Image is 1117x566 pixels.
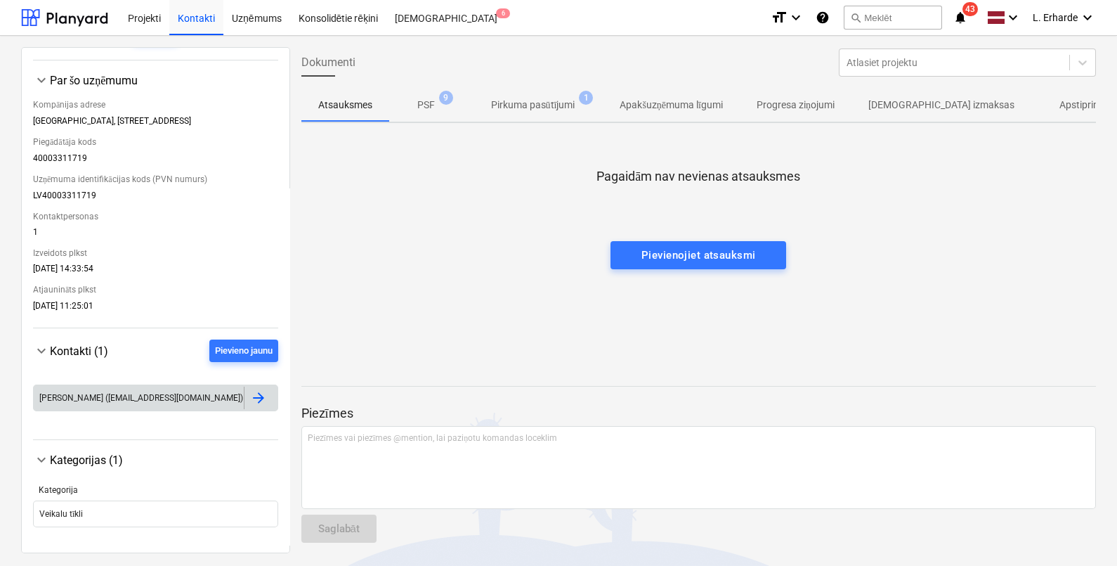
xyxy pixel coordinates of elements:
span: keyboard_arrow_down [33,342,50,359]
p: Progresa ziņojumi [757,98,835,112]
span: search [850,12,861,23]
i: notifications [953,9,967,26]
i: keyboard_arrow_down [788,9,804,26]
button: Pievieno jaunu [209,340,278,362]
p: PSF [417,98,435,112]
p: Pirkuma pasūtījumi [491,98,575,112]
div: Kontakti (1)Pievieno jaunu [33,340,278,362]
div: Kategorijas (1) [33,451,278,468]
div: [DATE] 11:25:01 [33,301,278,316]
span: keyboard_arrow_down [33,72,50,89]
div: 1 [33,227,278,243]
div: Par šo uzņēmumu [33,89,278,316]
i: keyboard_arrow_down [1079,9,1096,26]
div: Kontaktpersonas [33,206,278,227]
p: Apakšuzņēmuma līgumi [620,98,723,112]
span: 1 [579,91,593,105]
div: [PERSON_NAME] ([EMAIL_ADDRESS][DOMAIN_NAME]) [39,393,243,403]
i: format_size [771,9,788,26]
button: Meklēt [844,6,942,30]
div: 40003311719 [33,153,278,169]
div: LV40003311719 [33,191,278,206]
span: L. Erharde [1033,12,1078,23]
div: Pievienojiet atsauksmi [641,246,755,264]
p: Pagaidām nav nevienas atsauksmes [596,168,800,185]
i: keyboard_arrow_down [1005,9,1021,26]
i: Zināšanu pamats [816,9,830,26]
div: Izveidots plkst [33,243,278,264]
span: 43 [962,2,978,16]
div: Kategorijas (1) [33,468,278,544]
div: Atjaunināts plkst [33,279,278,301]
p: Atsauksmes [318,98,372,112]
span: Dokumenti [301,54,355,71]
div: [GEOGRAPHIC_DATA], [STREET_ADDRESS] [33,116,278,131]
span: keyboard_arrow_down [33,451,50,468]
span: Kontakti (1) [50,345,108,358]
div: Par šo uzņēmumu [33,72,278,89]
div: Kategorijas (1) [50,454,278,467]
div: Kompānijas adrese [33,94,278,116]
div: Piegādātāja kods [33,131,278,153]
div: [DATE] 14:33:54 [33,264,278,279]
iframe: Chat Widget [1047,499,1117,566]
button: Pievienojiet atsauksmi [610,241,786,269]
span: 9 [439,91,453,105]
div: Kategorija [39,485,273,495]
div: Veikalu tīkli [39,509,83,520]
p: Piezīmes [301,405,1097,422]
div: Par šo uzņēmumu [50,74,278,87]
div: Kontakti (1)Pievieno jaunu [33,362,278,428]
p: [DEMOGRAPHIC_DATA] izmaksas [868,98,1014,112]
div: Pievieno jaunu [215,343,273,359]
div: Uzņēmuma identifikācijas kods (PVN numurs) [33,169,278,191]
span: 6 [496,8,510,18]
